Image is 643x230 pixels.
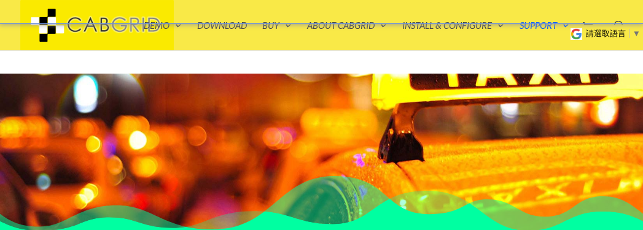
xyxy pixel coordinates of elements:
[262,21,292,50] a: Buy
[197,21,247,50] a: Download
[402,21,504,50] a: Install & Configure
[586,29,641,38] a: 請選取語言​
[586,29,626,38] span: 請選取語言
[20,17,174,30] a: CabGrid Taxi Plugin
[633,29,641,38] span: ▼
[520,21,569,50] a: Support
[307,21,387,50] a: About CabGrid
[629,29,629,38] span: ​
[144,21,182,50] a: Demo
